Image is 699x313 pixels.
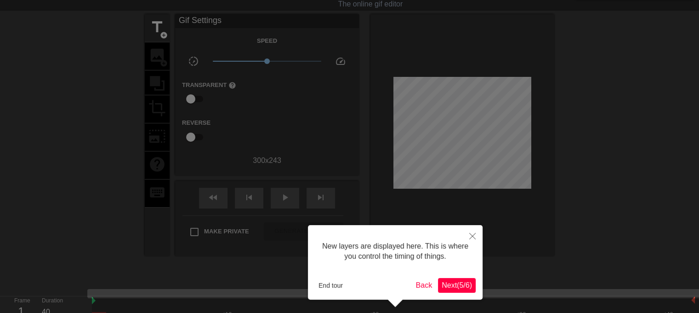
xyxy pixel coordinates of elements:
div: New layers are displayed here. This is where you control the timing of things. [315,232,476,271]
span: Next ( 5 / 6 ) [442,281,472,289]
button: End tour [315,278,347,292]
button: Back [412,278,436,293]
button: Next [438,278,476,293]
button: Close [462,225,483,246]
